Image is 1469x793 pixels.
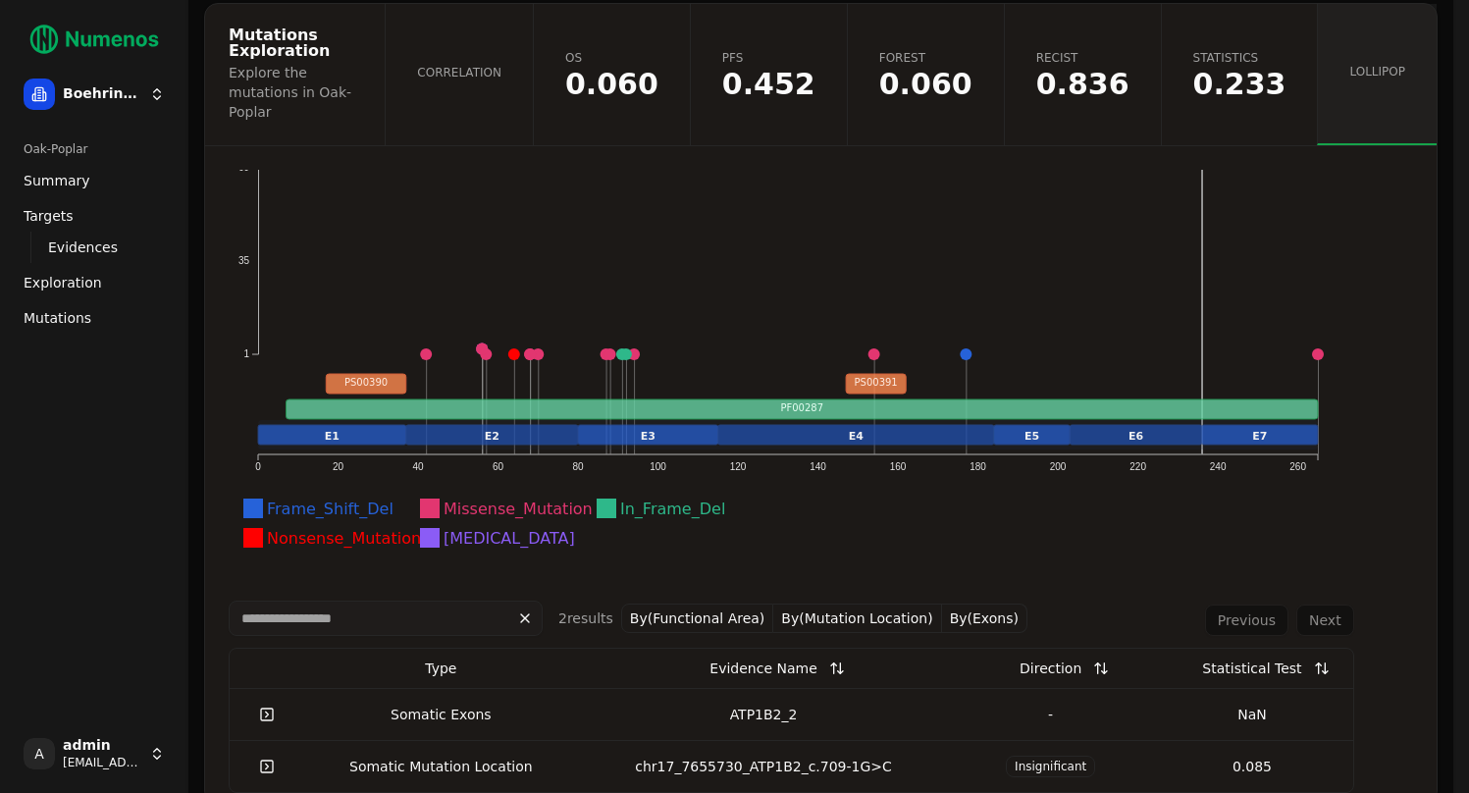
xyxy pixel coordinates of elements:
th: Type [305,649,577,688]
div: - [958,705,1143,724]
button: Aadmin[EMAIL_ADDRESS] [16,730,173,777]
span: Correlation [417,65,501,80]
text: 80 [572,461,584,472]
button: Boehringer Ingelheim [16,71,173,118]
div: 0.085 [1159,757,1344,776]
span: Targets [24,206,74,226]
span: Mutations [24,308,91,328]
span: Forest [879,50,972,66]
span: 0.835616463043936 [1036,70,1129,99]
text: E3 [641,430,656,443]
text: 120 [730,461,747,472]
text: [MEDICAL_DATA] [444,529,575,549]
text: E6 [1128,430,1144,443]
span: Boehringer Ingelheim [63,85,141,103]
a: Exploration [16,267,173,298]
div: Direction [1020,651,1081,686]
a: Summary [16,165,173,196]
text: 240 [1210,461,1227,472]
span: 0.233 [1193,70,1286,99]
div: Evidence Name [709,651,816,686]
span: 0.0595688237501444 [879,70,972,99]
text: Missense_Mutation [444,500,593,519]
span: Exploration [24,273,102,292]
text: E7 [1252,430,1267,443]
button: By(Exons) [942,604,1027,633]
text: 60 [493,461,504,472]
text: E1 [325,430,340,443]
span: 0.451822940658822 [722,70,815,99]
div: Somatic Mutation Location [313,757,569,776]
text: Frame_Shift_Del [267,500,393,519]
div: Oak-Poplar [16,133,173,165]
img: Numenos [16,16,173,63]
button: By(Mutation Location) [773,604,941,633]
span: A [24,738,55,769]
span: RECIST [1036,50,1129,66]
text: 200 [1050,461,1067,472]
text: Nonsense_Mutation [267,529,421,549]
span: PFS [722,50,815,66]
a: Correlation [385,4,533,145]
text: E2 [485,430,499,443]
span: 2 result s [558,610,613,626]
button: By(Functional Area) [621,604,774,633]
text: 260 [1289,461,1306,472]
a: PFS0.452 [690,4,847,145]
text: E4 [849,430,865,443]
a: Evidences [40,234,149,261]
span: OS [565,50,658,66]
a: OS0.060 [533,4,690,145]
div: ATP1B2_2 [585,705,942,724]
text: 100 [650,461,666,472]
text: 69 [238,162,250,173]
span: Summary [24,171,90,190]
text: 0 [255,461,261,472]
div: Somatic Exons [313,705,569,724]
text: PS00391 [855,377,898,388]
text: 20 [333,461,344,472]
text: 160 [890,461,907,472]
a: RECIST0.836 [1004,4,1161,145]
div: chr17_7655730_ATP1B2_c.709-1G>C [585,757,942,776]
text: 140 [810,461,826,472]
a: Statistics0.233 [1161,4,1318,145]
text: 220 [1129,461,1146,472]
span: admin [63,737,141,755]
a: Targets [16,200,173,232]
span: Evidences [48,238,118,257]
a: Lollipop [1317,4,1437,145]
text: E5 [1024,430,1039,443]
text: 1 [243,348,249,359]
text: PF00287 [780,402,823,413]
span: Insignificant [1006,756,1095,777]
span: Statistics [1193,50,1286,66]
text: PS00390 [344,377,388,388]
text: In_Frame_Del [620,500,725,519]
a: Mutations [16,302,173,334]
div: NaN [1159,705,1344,724]
text: 35 [238,255,250,266]
span: [EMAIL_ADDRESS] [63,755,141,770]
div: Mutations Exploration [229,27,355,59]
div: Statistical Test [1202,651,1301,686]
text: 180 [970,461,986,472]
a: Forest0.060 [847,4,1004,145]
div: Explore the mutations in Oak-Poplar [229,63,355,122]
text: 40 [412,461,424,472]
span: Lollipop [1349,64,1405,79]
span: 0.0595688237501444 [565,70,658,99]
